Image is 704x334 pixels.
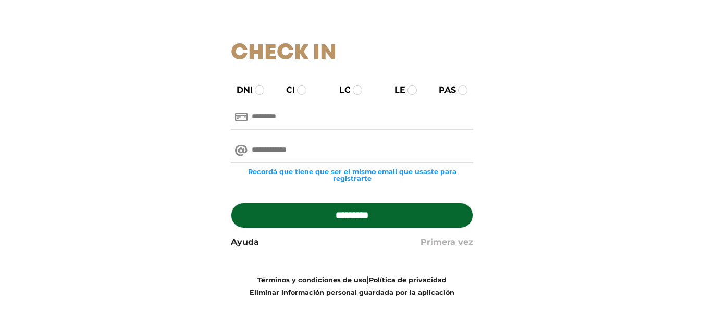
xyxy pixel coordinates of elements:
a: Eliminar información personal guardada por la aplicación [250,289,454,296]
a: Primera vez [421,236,473,249]
a: Términos y condiciones de uso [257,276,366,284]
label: LC [330,84,351,96]
small: Recordá que tiene que ser el mismo email que usaste para registrarte [231,168,473,182]
h1: Check In [231,41,473,67]
label: LE [385,84,405,96]
a: Política de privacidad [369,276,447,284]
div: | [223,274,481,299]
label: DNI [227,84,253,96]
label: CI [277,84,295,96]
label: PAS [429,84,456,96]
a: Ayuda [231,236,259,249]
